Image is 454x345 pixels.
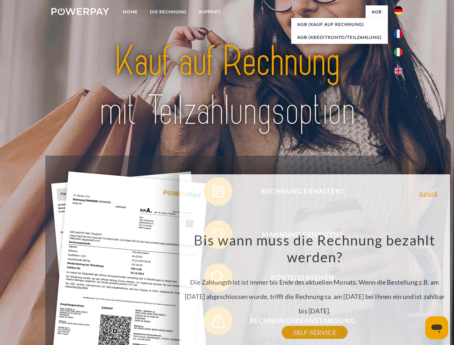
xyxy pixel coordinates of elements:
a: agb [366,5,388,18]
img: title-powerpay_de.svg [69,34,385,138]
iframe: Schaltfläche zum Öffnen des Messaging-Fensters [425,316,448,339]
a: AGB (Kreditkonto/Teilzahlung) [291,31,388,44]
a: DIE RECHNUNG [144,5,193,18]
a: zurück [419,190,438,197]
a: AGB (Kauf auf Rechnung) [291,18,388,31]
img: de [394,6,403,15]
img: en [394,66,403,75]
img: fr [394,29,403,38]
a: SELF-SERVICE [282,326,348,339]
a: Home [117,5,144,18]
img: it [394,48,403,56]
a: SUPPORT [193,5,227,18]
img: logo-powerpay-white.svg [51,8,109,15]
div: Die Zahlungsfrist ist immer bis Ende des aktuellen Monats. Wenn die Bestellung z.B. am [DATE] abg... [183,231,446,332]
h3: Bis wann muss die Rechnung bezahlt werden? [183,231,446,266]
